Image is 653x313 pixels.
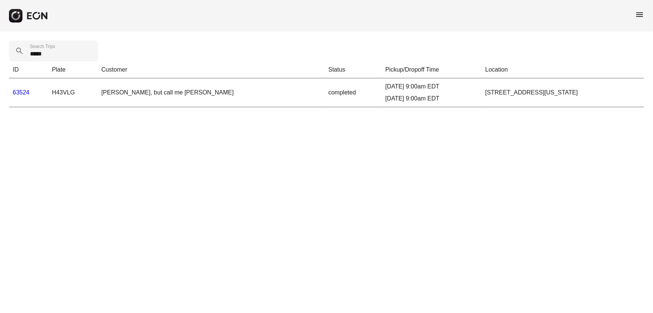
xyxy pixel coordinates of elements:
[324,78,381,107] td: completed
[385,94,478,103] div: [DATE] 9:00am EDT
[482,78,644,107] td: [STREET_ADDRESS][US_STATE]
[13,89,30,96] a: 63524
[98,61,325,78] th: Customer
[48,61,98,78] th: Plate
[48,78,98,107] td: H43VLG
[30,43,55,49] label: Search Trips
[385,82,478,91] div: [DATE] 9:00am EDT
[98,78,325,107] td: [PERSON_NAME], but call me [PERSON_NAME]
[324,61,381,78] th: Status
[382,61,482,78] th: Pickup/Dropoff Time
[9,61,48,78] th: ID
[635,10,644,19] span: menu
[482,61,644,78] th: Location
